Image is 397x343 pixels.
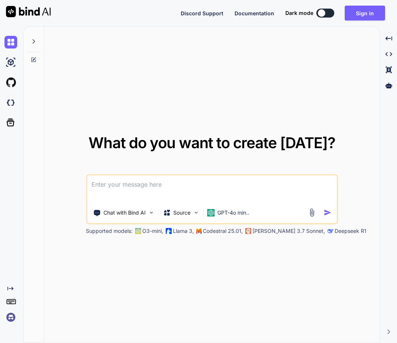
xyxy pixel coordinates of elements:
img: githubLight [4,76,17,89]
img: GPT-4o mini [207,209,214,216]
p: Codestral 25.01, [203,227,243,235]
img: Mistral-AI [196,228,201,234]
span: Dark mode [285,9,313,17]
img: ai-studio [4,56,17,69]
img: icon [324,209,332,216]
img: chat [4,36,17,49]
p: Deepseek R1 [335,227,366,235]
img: attachment [308,208,316,217]
span: Documentation [235,10,274,16]
img: signin [4,311,17,324]
img: claude [327,228,333,234]
img: Llama2 [165,228,171,234]
p: Chat with Bind AI [103,209,146,216]
img: Pick Models [193,209,199,216]
p: O3-mini, [142,227,163,235]
button: Discord Support [181,9,223,17]
span: Discord Support [181,10,223,16]
img: claude [245,228,251,234]
p: GPT-4o min.. [217,209,249,216]
button: Sign in [345,6,385,21]
p: Llama 3, [173,227,194,235]
p: Source [173,209,190,216]
img: darkCloudIdeIcon [4,96,17,109]
img: Pick Tools [148,209,154,216]
img: Bind AI [6,6,51,17]
p: Supported models: [86,227,133,235]
p: [PERSON_NAME] 3.7 Sonnet, [252,227,325,235]
span: What do you want to create [DATE]? [89,134,335,152]
img: GPT-4 [135,228,141,234]
button: Documentation [235,9,274,17]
